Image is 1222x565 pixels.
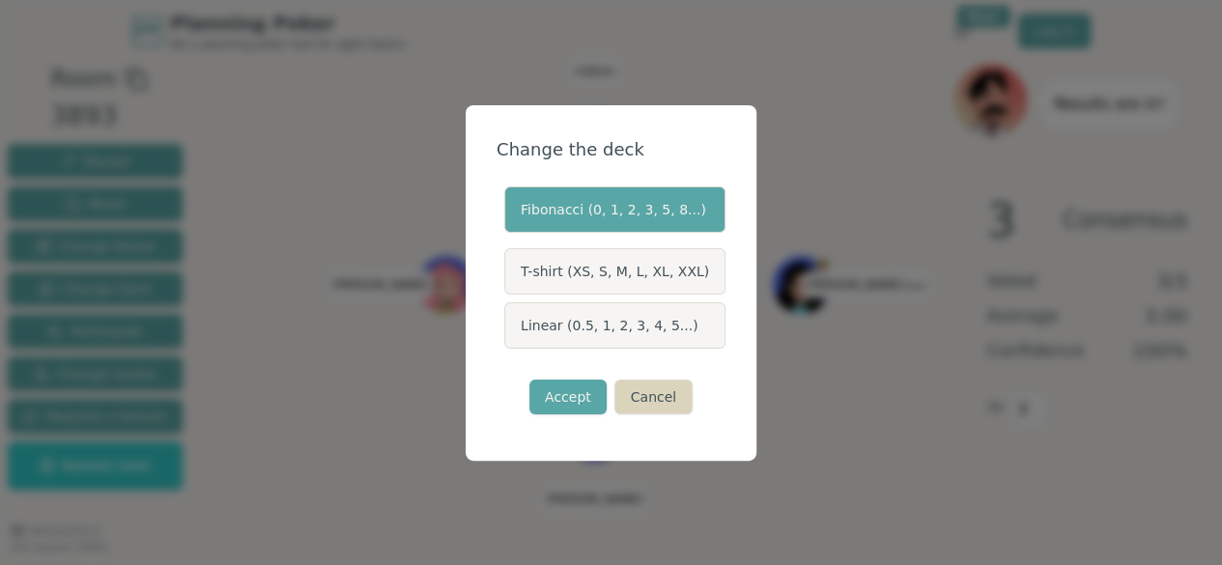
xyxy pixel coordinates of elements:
[504,186,725,233] label: Fibonacci (0, 1, 2, 3, 5, 8...)
[504,302,725,349] label: Linear (0.5, 1, 2, 3, 4, 5...)
[497,136,725,163] div: Change the deck
[504,248,725,295] label: T-shirt (XS, S, M, L, XL, XXL)
[614,380,693,414] button: Cancel
[529,380,607,414] button: Accept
